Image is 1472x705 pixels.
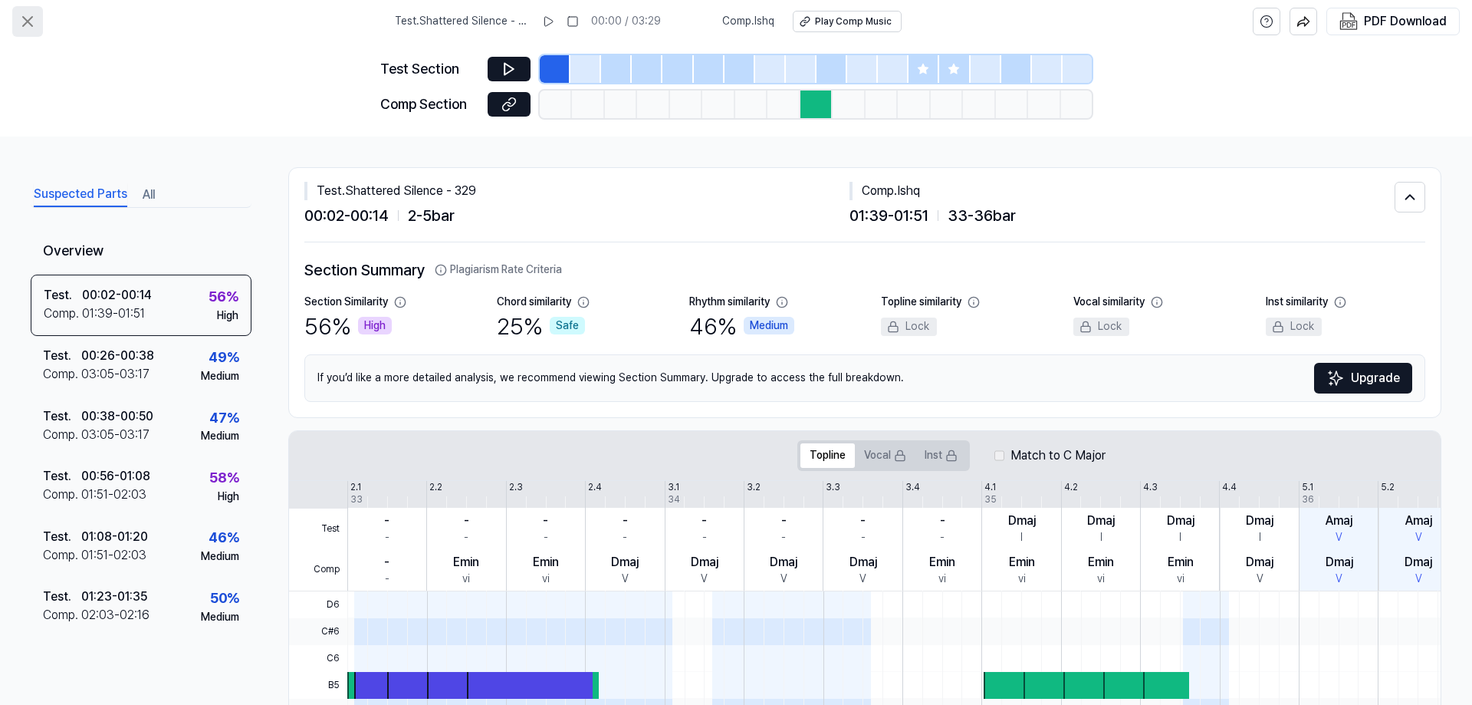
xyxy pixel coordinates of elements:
[209,467,239,489] div: 58 %
[1296,15,1310,28] img: share
[780,572,787,587] div: V
[1073,295,1145,310] div: Vocal similarity
[464,530,468,545] div: -
[701,572,708,587] div: V
[289,591,347,618] span: D6
[691,553,718,572] div: Dmaj
[781,512,787,530] div: -
[462,572,470,587] div: vi
[304,310,392,342] div: 56 %
[304,182,849,200] div: Test . Shattered Silence - 329
[1222,481,1237,494] div: 4.4
[44,286,82,305] div: Test .
[1073,318,1129,336] div: Lock
[1381,481,1395,494] div: 5.2
[1405,553,1432,572] div: Dmaj
[1100,530,1102,545] div: I
[201,369,239,384] div: Medium
[1339,12,1358,31] img: PDF Download
[1266,295,1328,310] div: Inst similarity
[623,530,627,545] div: -
[948,203,1016,228] span: 33 - 36 bar
[289,645,347,672] span: C6
[826,481,840,494] div: 3.3
[1020,530,1023,545] div: I
[701,512,707,530] div: -
[44,305,82,323] div: Comp .
[43,486,81,504] div: Comp .
[1364,12,1447,31] div: PDF Download
[668,481,679,494] div: 3.1
[544,530,548,545] div: -
[43,606,81,624] div: Comp .
[1326,512,1352,530] div: Amaj
[1266,318,1322,336] div: Lock
[940,530,945,545] div: -
[350,481,361,494] div: 2.1
[793,11,902,32] button: Play Comp Music
[358,317,392,335] div: High
[1336,530,1342,545] div: V
[1415,572,1422,587] div: V
[815,15,892,28] div: Play Comp Music
[1064,481,1078,494] div: 4.2
[1260,14,1273,29] svg: help
[881,295,961,310] div: Topline similarity
[201,610,239,625] div: Medium
[81,467,150,486] div: 00:56 - 01:08
[81,528,148,546] div: 01:08 - 01:20
[81,546,146,565] div: 01:51 - 02:03
[938,572,946,587] div: vi
[1257,572,1263,587] div: V
[860,512,866,530] div: -
[380,94,478,116] div: Comp Section
[82,305,145,323] div: 01:39 - 01:51
[800,443,855,468] button: Topline
[209,527,239,549] div: 46 %
[210,588,239,610] div: 50 %
[43,347,81,365] div: Test .
[209,347,239,369] div: 49 %
[1302,493,1314,506] div: 36
[915,443,967,468] button: Inst
[1259,530,1261,545] div: I
[881,318,937,336] div: Lock
[1336,8,1450,35] button: PDF Download
[747,481,761,494] div: 3.2
[82,286,152,305] div: 00:02 - 00:14
[1008,512,1036,530] div: Dmaj
[201,429,239,444] div: Medium
[1326,553,1353,572] div: Dmaj
[43,546,81,565] div: Comp .
[543,512,548,530] div: -
[591,14,661,29] div: 00:00 / 03:29
[770,553,797,572] div: Dmaj
[43,467,81,486] div: Test .
[464,512,469,530] div: -
[218,489,239,505] div: High
[849,203,928,228] span: 01:39 - 01:51
[304,203,389,228] span: 00:02 - 00:14
[1253,8,1280,35] button: help
[1246,553,1273,572] div: Dmaj
[81,347,154,365] div: 00:26 - 00:38
[1010,446,1106,465] label: Match to C Major
[453,553,479,572] div: Emin
[984,481,996,494] div: 4.1
[81,426,149,444] div: 03:05 - 03:17
[304,295,388,310] div: Section Similarity
[209,407,239,430] div: 47 %
[542,572,550,587] div: vi
[81,407,153,426] div: 00:38 - 00:50
[1336,572,1342,587] div: V
[1179,530,1181,545] div: I
[385,530,389,545] div: -
[689,295,770,310] div: Rhythm similarity
[395,14,530,29] span: Test . Shattered Silence - 329
[1097,572,1105,587] div: vi
[81,588,147,606] div: 01:23 - 01:35
[34,183,127,207] button: Suspected Parts
[43,528,81,546] div: Test .
[1415,530,1422,545] div: V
